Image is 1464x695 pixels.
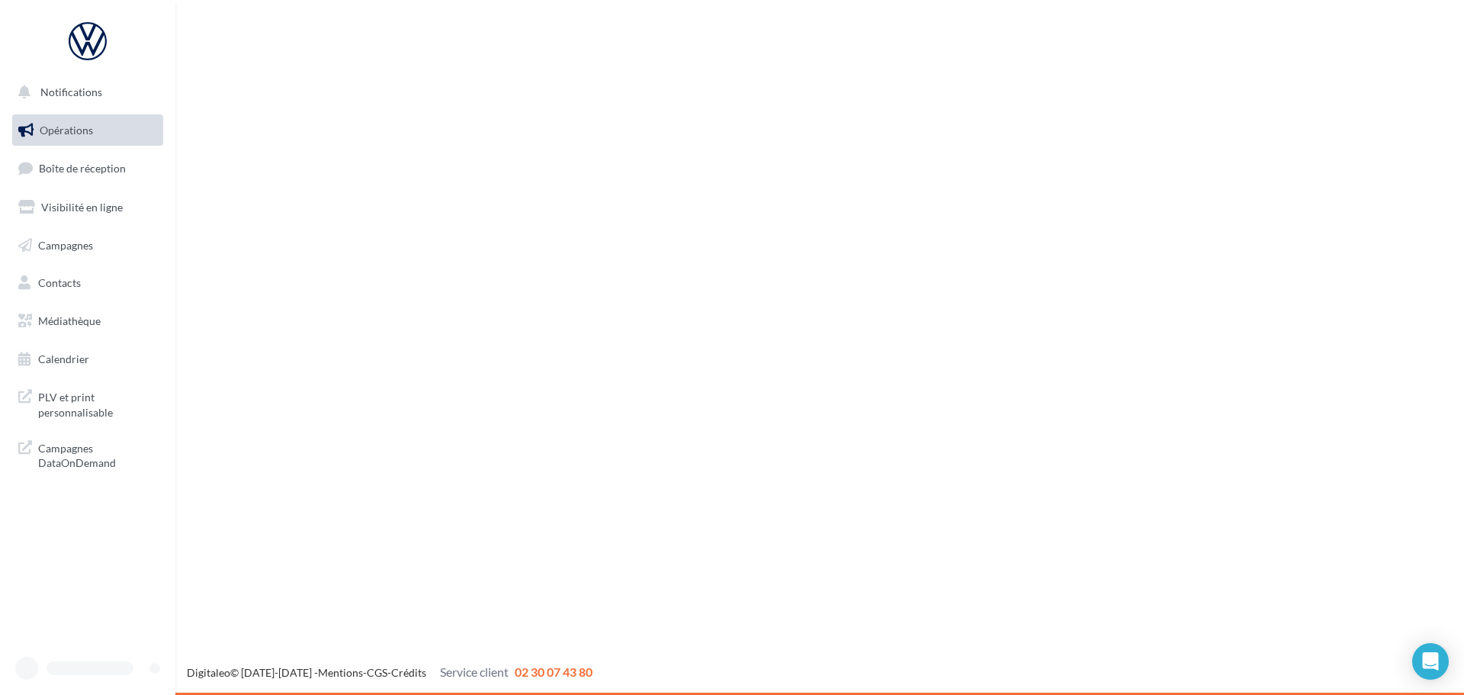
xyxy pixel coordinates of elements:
[38,276,81,289] span: Contacts
[9,114,166,146] a: Opérations
[9,432,166,477] a: Campagnes DataOnDemand
[38,352,89,365] span: Calendrier
[187,666,592,679] span: © [DATE]-[DATE] - - -
[187,666,230,679] a: Digitaleo
[9,76,160,108] button: Notifications
[9,343,166,375] a: Calendrier
[38,314,101,327] span: Médiathèque
[41,201,123,214] span: Visibilité en ligne
[9,305,166,337] a: Médiathèque
[38,387,157,420] span: PLV et print personnalisable
[391,666,426,679] a: Crédits
[318,666,363,679] a: Mentions
[9,381,166,426] a: PLV et print personnalisable
[40,85,102,98] span: Notifications
[40,124,93,137] span: Opérations
[9,152,166,185] a: Boîte de réception
[38,438,157,471] span: Campagnes DataOnDemand
[515,664,592,679] span: 02 30 07 43 80
[9,267,166,299] a: Contacts
[39,162,126,175] span: Boîte de réception
[1412,643,1449,680] div: Open Intercom Messenger
[9,191,166,224] a: Visibilité en ligne
[440,664,509,679] span: Service client
[9,230,166,262] a: Campagnes
[38,238,93,251] span: Campagnes
[367,666,387,679] a: CGS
